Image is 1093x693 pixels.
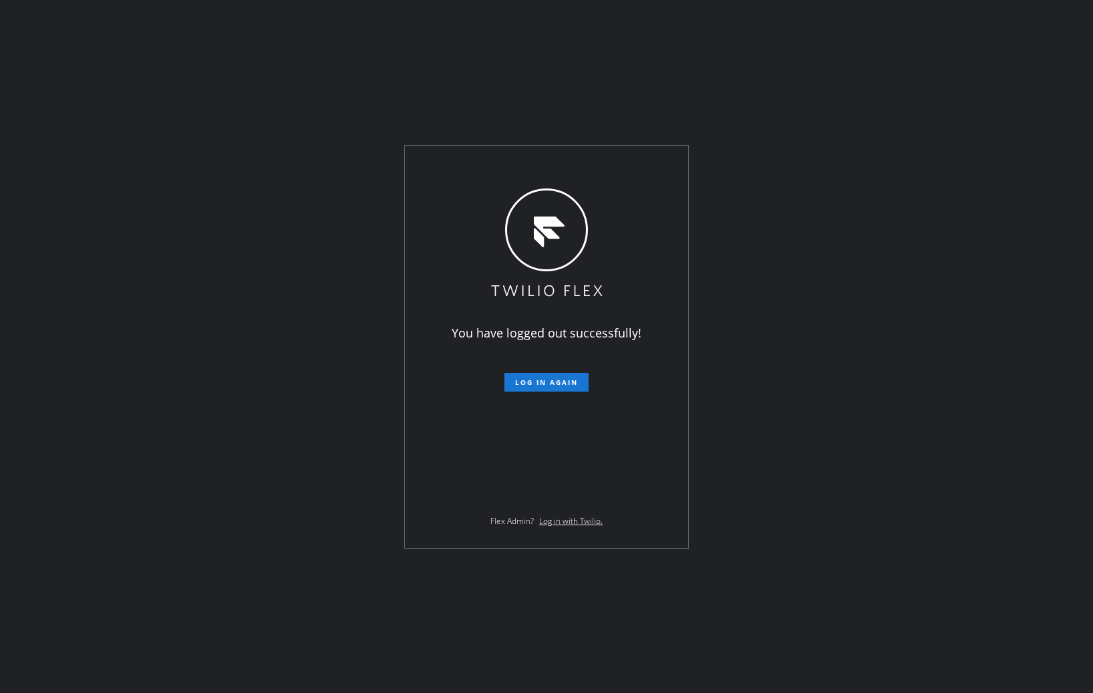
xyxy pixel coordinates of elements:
[504,373,589,392] button: Log in again
[490,515,534,527] span: Flex Admin?
[539,515,603,527] a: Log in with Twilio.
[452,325,641,341] span: You have logged out successfully!
[515,378,578,387] span: Log in again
